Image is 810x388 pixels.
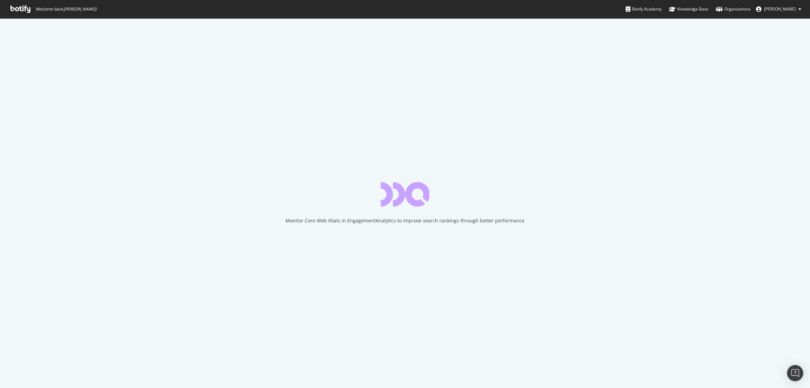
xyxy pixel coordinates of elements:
button: [PERSON_NAME] [751,4,807,15]
div: Monitor Core Web Vitals in EngagementAnalytics to improve search rankings through better performance [286,217,524,224]
div: Organizations [716,6,751,13]
div: Knowledge Base [669,6,708,13]
span: Welcome back, [PERSON_NAME] ! [35,6,97,12]
div: Botify Academy [626,6,661,13]
span: Matt Smiles [764,6,796,12]
div: Open Intercom Messenger [787,365,803,381]
div: animation [381,182,429,207]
